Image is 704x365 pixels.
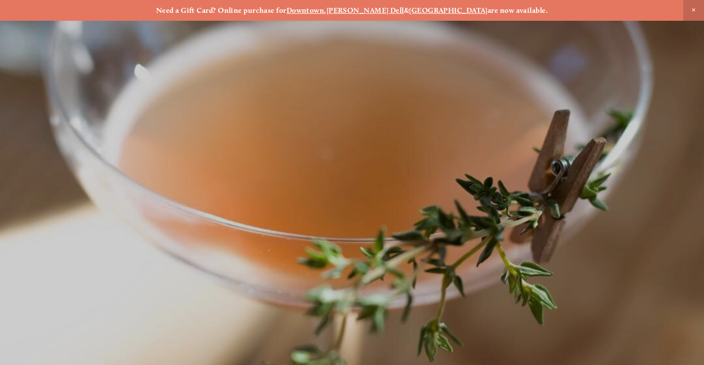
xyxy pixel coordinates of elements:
a: [GEOGRAPHIC_DATA] [409,6,488,15]
a: Downtown [287,6,325,15]
a: [PERSON_NAME] Dell [327,6,404,15]
strong: , [324,6,326,15]
strong: are now available. [488,6,548,15]
strong: Need a Gift Card? Online purchase for [156,6,287,15]
strong: & [404,6,409,15]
